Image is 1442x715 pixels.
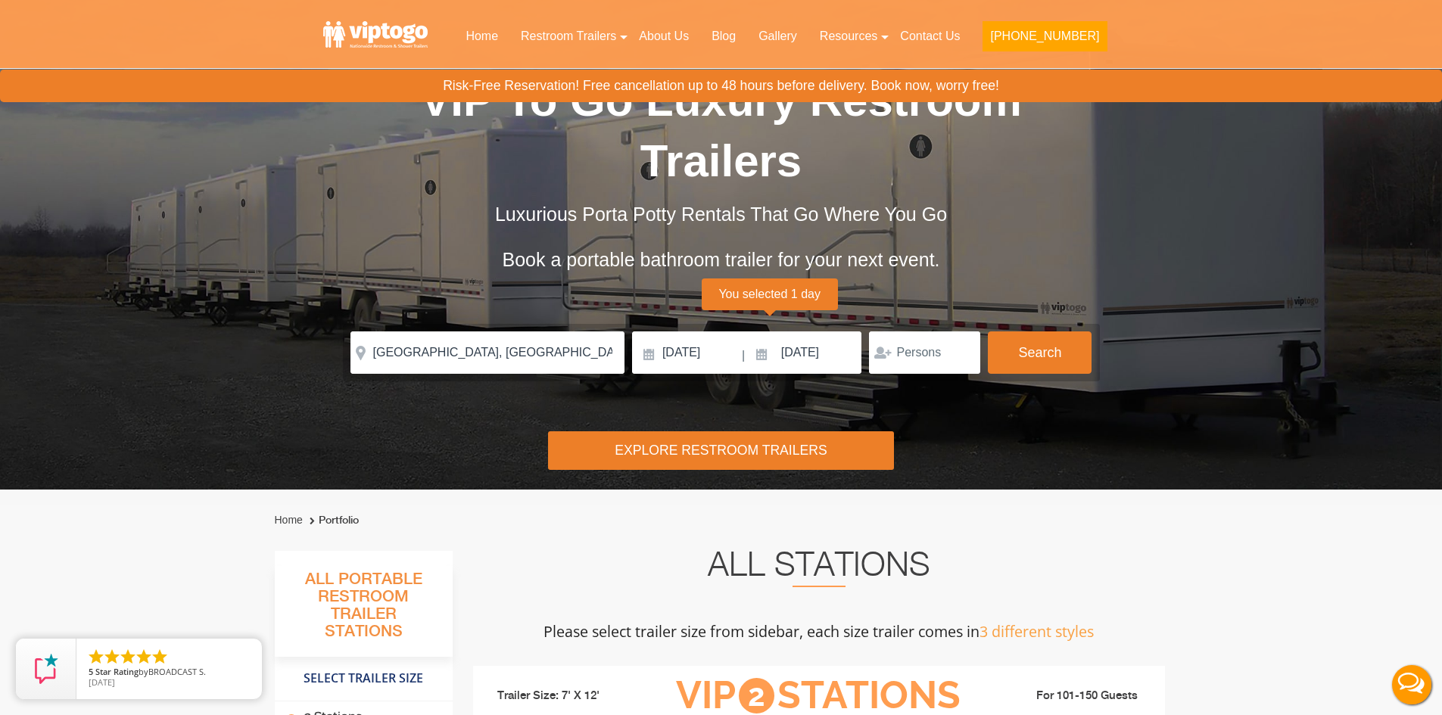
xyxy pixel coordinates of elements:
span: 2 [739,678,774,713]
span: 5 [89,666,93,677]
a: About Us [628,20,700,53]
a: [PHONE_NUMBER] [971,20,1118,61]
span: You selected 1 day [702,278,838,310]
h4: Select Trailer Size [275,664,453,693]
li:  [119,648,137,666]
li:  [135,648,153,666]
li:  [151,648,169,666]
li:  [87,648,105,666]
li: Portfolio [306,511,359,530]
span: 3 different styles [980,621,1094,642]
input: Persons [869,331,980,374]
a: Restroom Trailers [509,20,628,53]
h2: All Stations [473,551,1165,587]
div: Explore Restroom Trailers [548,431,894,470]
a: Gallery [747,20,808,53]
span: by [89,667,250,678]
a: Contact Us [889,20,971,53]
h3: All Portable Restroom Trailer Stations [275,566,453,657]
a: Home [275,514,303,526]
span: Luxurious Porta Potty Rentals That Go Where You Go [495,204,947,225]
p: Please select trailer size from sidebar, each size trailer comes in [473,617,1165,646]
input: Where do you need your restroom? [350,331,624,374]
a: Blog [700,20,747,53]
a: Resources [808,20,889,53]
img: Review Rating [31,654,61,684]
button: [PHONE_NUMBER] [983,21,1107,51]
button: Search [988,331,1092,374]
a: Home [454,20,509,53]
input: Pickup [747,331,862,374]
button: Live Chat [1381,654,1442,715]
span: | [742,331,745,380]
input: Delivery [632,331,740,374]
span: BROADCAST S. [148,666,206,677]
li:  [103,648,121,666]
span: [DATE] [89,676,115,688]
span: Book a portable bathroom trailer for your next event. [502,249,939,270]
span: Star Rating [95,666,139,677]
li: For 101-150 Guests [985,687,1154,705]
